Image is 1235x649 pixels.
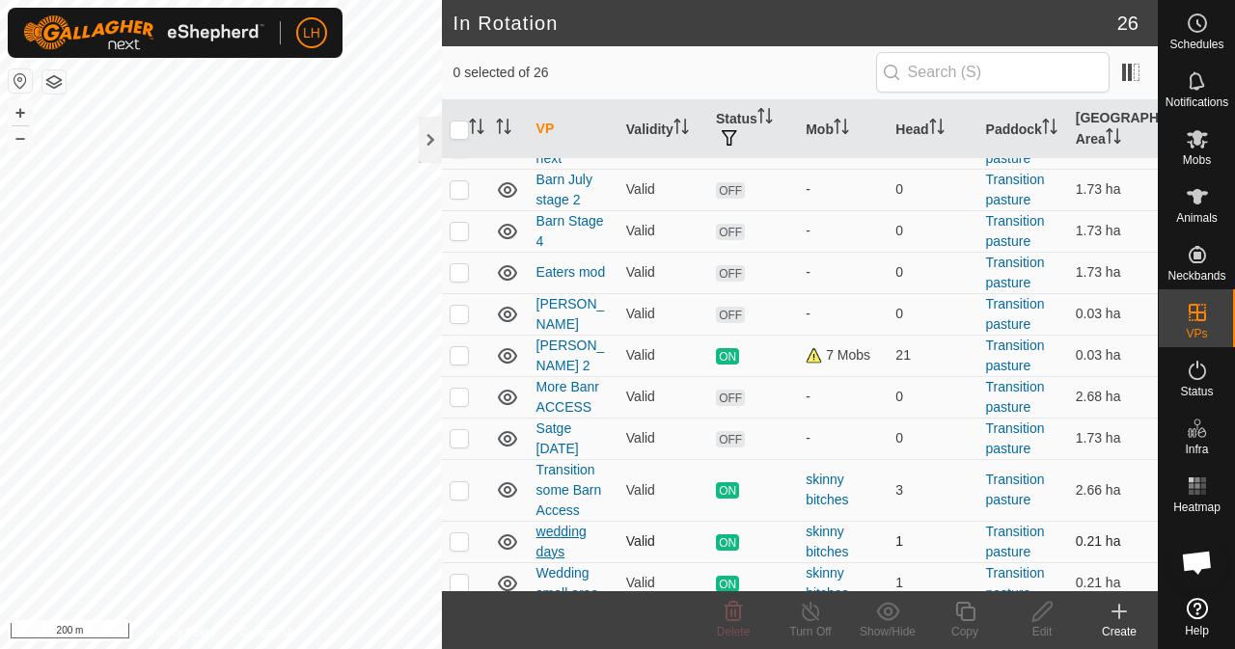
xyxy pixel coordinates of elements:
td: 1.73 ha [1068,418,1158,459]
span: ON [716,534,739,551]
td: 0.03 ha [1068,293,1158,335]
td: 0 [888,376,977,418]
div: - [806,221,880,241]
span: Animals [1176,212,1218,224]
div: Turn Off [772,623,849,640]
a: Transition pasture [986,255,1045,290]
a: Transition pasture [986,172,1045,207]
span: OFF [716,431,745,447]
td: 1 [888,521,977,562]
button: – [9,126,32,149]
th: VP [529,100,618,159]
td: Valid [618,521,708,562]
h2: In Rotation [453,12,1117,35]
button: Reset Map [9,69,32,93]
div: - [806,387,880,407]
span: VPs [1186,328,1207,339]
td: 2.66 ha [1068,459,1158,521]
div: Edit [1003,623,1081,640]
th: Mob [798,100,888,159]
a: Transition pasture [986,420,1045,456]
span: Heatmap [1173,501,1221,513]
img: Gallagher Logo [23,15,264,50]
p-sorticon: Activate to sort [469,122,484,137]
span: Infra [1185,444,1208,455]
span: Schedules [1169,39,1223,50]
p-sorticon: Activate to sort [496,122,511,137]
span: Neckbands [1167,270,1225,282]
p-sorticon: Activate to sort [929,122,945,137]
td: 1 [888,562,977,604]
td: Valid [618,210,708,252]
td: 0 [888,252,977,293]
a: Satge [DATE] [536,420,579,456]
td: 1.73 ha [1068,252,1158,293]
span: Help [1185,625,1209,636]
a: Barn Stage 4 [536,213,604,249]
td: Valid [618,376,708,418]
td: 21 [888,335,977,376]
td: 2.68 ha [1068,376,1158,418]
th: [GEOGRAPHIC_DATA] Area [1068,100,1158,159]
a: Transition pasture [986,213,1045,249]
div: - [806,428,880,448]
button: Map Layers [42,70,66,94]
button: + [9,101,32,124]
span: Delete [717,625,751,638]
a: [PERSON_NAME] [536,296,605,332]
td: 0.21 ha [1068,562,1158,604]
a: Barn July stage 2 [536,172,592,207]
a: Wedding small area [536,565,599,601]
td: Valid [618,459,708,521]
span: ON [716,576,739,592]
div: Copy [926,623,1003,640]
th: Head [888,100,977,159]
span: OFF [716,182,745,199]
span: ON [716,482,739,499]
p-sorticon: Activate to sort [1042,122,1057,137]
a: wedding days [536,524,587,559]
a: Open chat [1168,533,1226,591]
td: 1.73 ha [1068,210,1158,252]
th: Validity [618,100,708,159]
td: 0 [888,418,977,459]
span: Mobs [1183,154,1211,166]
a: Transition pasture [986,296,1045,332]
a: Contact Us [239,624,296,641]
span: LH [303,23,320,43]
div: skinny bitches [806,522,880,562]
a: Transition pasture [986,379,1045,415]
td: 0.21 ha [1068,521,1158,562]
div: Create [1081,623,1158,640]
span: Status [1180,386,1213,397]
span: OFF [716,307,745,323]
td: Valid [618,169,708,210]
a: Help [1159,590,1235,644]
td: Valid [618,418,708,459]
a: Transition pasture [986,338,1045,373]
p-sorticon: Activate to sort [673,122,689,137]
input: Search (S) [876,52,1110,93]
div: skinny bitches [806,563,880,604]
p-sorticon: Activate to sort [757,111,773,126]
a: More Banr ACCESS [536,379,599,415]
a: [PERSON_NAME] 2 [536,338,605,373]
a: Eaters mod [536,264,606,280]
a: Transition pasture [986,524,1045,559]
div: Show/Hide [849,623,926,640]
span: OFF [716,265,745,282]
span: 26 [1117,9,1139,38]
a: Transition pasture [986,472,1045,507]
td: Valid [618,335,708,376]
td: 0 [888,210,977,252]
div: skinny bitches [806,470,880,510]
td: 0 [888,293,977,335]
span: Notifications [1166,96,1228,108]
div: - [806,304,880,324]
p-sorticon: Activate to sort [834,122,849,137]
th: Paddock [978,100,1068,159]
p-sorticon: Activate to sort [1106,131,1121,147]
td: 1.73 ha [1068,169,1158,210]
a: Transition pasture [986,565,1045,601]
div: - [806,262,880,283]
